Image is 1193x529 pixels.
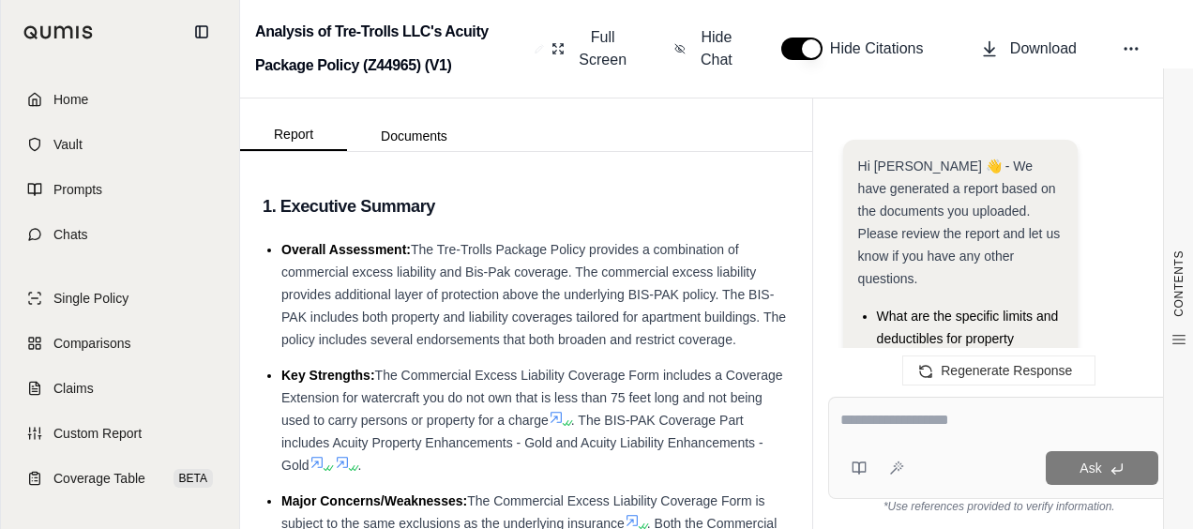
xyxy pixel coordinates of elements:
span: Home [53,90,88,109]
span: Full Screen [576,26,629,71]
span: The Commercial Excess Liability Coverage Form includes a Coverage Extension for watercraft you do... [281,368,783,428]
a: Custom Report [12,413,228,454]
button: Documents [347,121,481,151]
span: . [357,458,361,473]
button: Collapse sidebar [187,17,217,47]
div: *Use references provided to verify information. [828,499,1170,514]
a: Home [12,79,228,120]
span: Chats [53,225,88,244]
span: Prompts [53,180,102,199]
a: Vault [12,124,228,165]
span: Hi [PERSON_NAME] 👋 - We have generated a report based on the documents you uploaded. Please revie... [858,159,1061,286]
span: Claims [53,379,94,398]
span: Custom Report [53,424,142,443]
a: Claims [12,368,228,409]
button: Report [240,119,347,151]
span: Overall Assessment: [281,242,411,257]
span: . The BIS-PAK Coverage Part includes Acuity Property Enhancements - Gold and Acuity Liability Enh... [281,413,763,473]
a: Coverage TableBETA [12,458,228,499]
a: Prompts [12,169,228,210]
span: BETA [174,469,213,488]
button: Download [973,30,1084,68]
span: Vault [53,135,83,154]
span: Single Policy [53,289,128,308]
button: Ask [1046,451,1158,485]
button: Regenerate Response [902,355,1095,385]
h2: Analysis of Tre-Trolls LLC's Acuity Package Policy (Z44965) (V1) [255,15,527,83]
a: Single Policy [12,278,228,319]
span: Download [1010,38,1077,60]
span: Ask [1080,461,1101,476]
span: Comparisons [53,334,130,353]
span: Hide Chat [697,26,736,71]
span: CONTENTS [1171,250,1186,317]
h3: 1. Executive Summary [263,189,790,223]
button: Full Screen [544,19,637,79]
span: Major Concerns/Weaknesses: [281,493,467,508]
span: What are the specific limits and deductibles for property damage (building and personal property)... [877,309,1059,459]
a: Chats [12,214,228,255]
span: Key Strengths: [281,368,375,383]
span: The Tre-Trolls Package Policy provides a combination of commercial excess liability and Bis-Pak c... [281,242,786,347]
span: Coverage Table [53,469,145,488]
button: Hide Chat [667,19,744,79]
span: Regenerate Response [941,363,1072,378]
span: Hide Citations [830,38,935,60]
a: Comparisons [12,323,228,364]
img: Qumis Logo [23,25,94,39]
